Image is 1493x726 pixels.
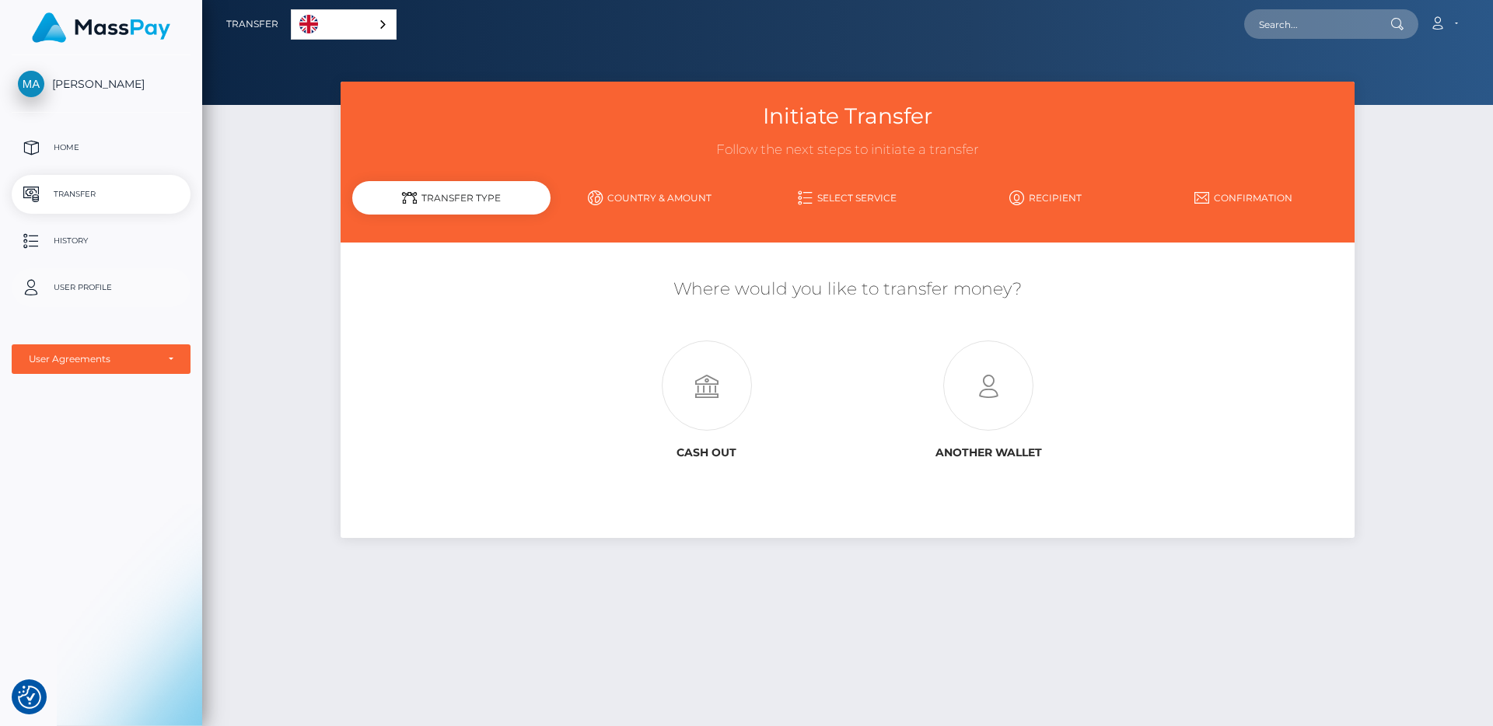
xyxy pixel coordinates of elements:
[226,8,278,40] a: Transfer
[12,128,191,167] a: Home
[12,222,191,260] a: History
[291,9,397,40] aside: Language selected: English
[352,277,1342,302] h5: Where would you like to transfer money?
[352,101,1342,131] h3: Initiate Transfer
[12,268,191,307] a: User Profile
[551,184,749,211] a: Country & Amount
[1145,184,1343,211] a: Confirmation
[12,344,191,374] button: User Agreements
[291,9,397,40] div: Language
[749,184,947,211] a: Select Service
[18,183,184,206] p: Transfer
[29,353,156,365] div: User Agreements
[1244,9,1390,39] input: Search...
[18,276,184,299] p: User Profile
[18,136,184,159] p: Home
[12,175,191,214] a: Transfer
[578,446,836,459] h6: Cash out
[32,12,170,43] img: MassPay
[352,141,1342,159] h3: Follow the next steps to initiate a transfer
[859,446,1117,459] h6: Another wallet
[292,10,396,39] a: English
[946,184,1145,211] a: Recipient
[18,686,41,709] img: Revisit consent button
[12,77,191,91] span: [PERSON_NAME]
[18,686,41,709] button: Consent Preferences
[18,229,184,253] p: History
[352,181,551,215] div: Transfer Type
